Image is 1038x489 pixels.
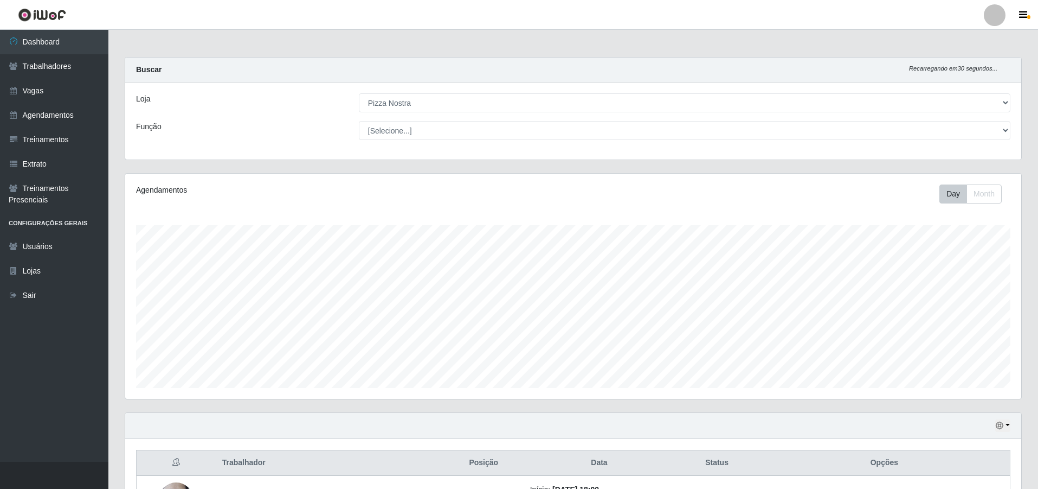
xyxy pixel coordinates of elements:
[939,185,1002,204] div: First group
[524,450,675,476] th: Data
[759,450,1010,476] th: Opções
[675,450,759,476] th: Status
[909,65,997,72] i: Recarregando em 30 segundos...
[18,8,66,22] img: CoreUI Logo
[444,450,524,476] th: Posição
[939,185,967,204] button: Day
[136,121,162,132] label: Função
[966,185,1002,204] button: Month
[136,185,491,196] div: Agendamentos
[216,450,444,476] th: Trabalhador
[939,185,1010,204] div: Toolbar with button groups
[136,65,162,74] strong: Buscar
[136,93,150,105] label: Loja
